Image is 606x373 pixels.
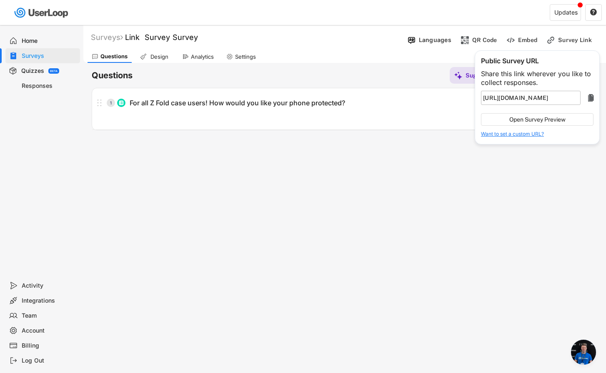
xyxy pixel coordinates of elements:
div: Surveys [22,52,77,60]
div: Public Survey URL [481,57,593,65]
div: Languages [419,36,451,44]
div: Updates [554,10,578,15]
img: userloop-logo-01.svg [13,4,71,21]
div: 1 [107,101,115,105]
div: Analytics [191,53,214,60]
div: Design [149,53,170,60]
img: ShopcodesMajor.svg [461,36,469,45]
div: Log Out [22,357,77,365]
button:  [586,93,596,103]
div: Share this link wherever you like to collect responses. [481,70,593,87]
div: Quizzes [21,67,44,75]
img: MagicMajor%20%28Purple%29.svg [454,71,463,80]
div: Open chat [571,340,596,365]
div: For all Z Fold case users! How would you like your phone protected? [130,99,345,107]
img: EmbedMinor.svg [506,36,515,45]
div: Suggest Questions [466,72,518,79]
div: QR Code [472,36,497,44]
img: ListMajor.svg [119,100,124,105]
div: Settings [235,53,256,60]
div: Integrations [22,297,77,305]
a: Want to set a custom URL? [481,130,544,138]
button:  [590,9,597,16]
div: BETA [50,70,58,72]
img: Language%20Icon.svg [407,36,416,45]
text:  [590,8,597,16]
text:  [588,93,594,103]
div: Surveys [91,32,123,42]
div: Want to set a custom URL? [481,132,544,137]
div: Team [22,312,77,320]
div: Survey Link [558,36,600,44]
font: Link Survey Survey [125,33,198,42]
div: Activity [22,282,77,290]
h6: Questions [92,70,133,81]
div: Responses [22,82,77,90]
div: Account [22,327,77,335]
div: Embed [518,36,537,44]
div: Questions [100,53,128,60]
div: Billing [22,342,77,350]
button: Open Survey Preview [481,113,593,126]
div: Home [22,37,77,45]
img: LinkMinor.svg [546,36,555,45]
